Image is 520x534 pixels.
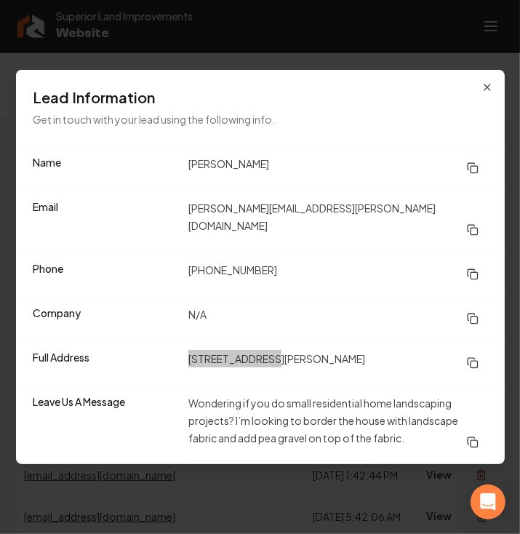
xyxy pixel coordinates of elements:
dd: [PERSON_NAME][EMAIL_ADDRESS][PERSON_NAME][DOMAIN_NAME] [188,199,487,243]
h3: Lead Information [33,87,487,108]
dt: Name [33,155,177,181]
dt: Full Address [33,350,177,376]
dt: Leave Us A Message [33,394,177,455]
dt: Phone [33,261,177,287]
p: Get in touch with your lead using the following info. [33,111,487,128]
dt: Email [33,199,177,243]
dt: Company [33,306,177,332]
dd: Wondering if you do small residential home landscaping projects? I’m looking to border the house ... [188,394,487,455]
dd: [PHONE_NUMBER] [188,261,487,287]
dd: [PERSON_NAME] [188,155,487,181]
dd: N/A [188,306,487,332]
dd: [STREET_ADDRESS][PERSON_NAME] [188,350,487,376]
